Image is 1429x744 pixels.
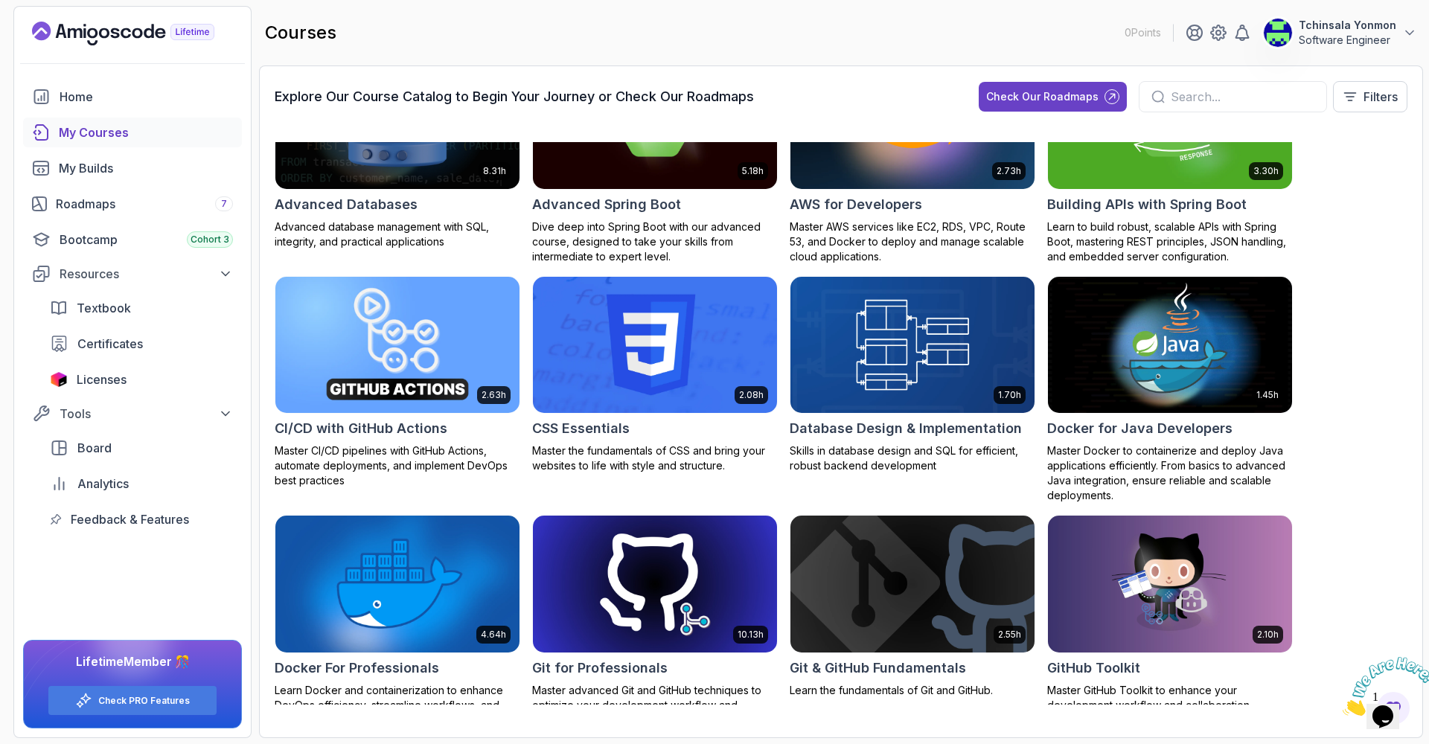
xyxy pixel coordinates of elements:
[41,504,242,534] a: feedback
[483,165,506,177] p: 8.31h
[275,51,520,249] a: Advanced Databases card8.31hAdvanced DatabasesAdvanced database management with SQL, integrity, a...
[1047,194,1247,215] h2: Building APIs with Spring Boot
[41,469,242,498] a: analytics
[790,683,1035,698] p: Learn the fundamentals of Git and GitHub.
[275,516,520,652] img: Docker For Professionals card
[790,516,1035,652] img: Git & GitHub Fundamentals card
[59,159,233,177] div: My Builds
[739,389,764,401] p: 2.08h
[532,443,778,473] p: Master the fundamentals of CSS and bring your websites to life with style and structure.
[77,299,131,317] span: Textbook
[790,219,1035,264] p: Master AWS services like EC2, RDS, VPC, Route 53, and Docker to deploy and manage scalable cloud ...
[1047,515,1293,728] a: GitHub Toolkit card2.10hGitHub ToolkitMaster GitHub Toolkit to enhance your development workflow ...
[23,153,242,183] a: builds
[221,198,227,210] span: 7
[533,277,777,414] img: CSS Essentials card
[532,51,778,264] a: Advanced Spring Boot card5.18hAdvanced Spring BootDive deep into Spring Boot with our advanced co...
[1256,389,1279,401] p: 1.45h
[77,475,129,493] span: Analytics
[60,405,233,423] div: Tools
[50,372,68,387] img: jetbrains icon
[275,443,520,488] p: Master CI/CD pipelines with GitHub Actions, automate deployments, and implement DevOps best pract...
[790,443,1035,473] p: Skills in database design and SQL for efficient, robust backend development
[269,273,525,417] img: CI/CD with GitHub Actions card
[275,418,447,439] h2: CI/CD with GitHub Actions
[1047,443,1293,503] p: Master Docker to containerize and deploy Java applications efficiently. From basics to advanced J...
[191,234,229,246] span: Cohort 3
[23,82,242,112] a: home
[275,219,520,249] p: Advanced database management with SQL, integrity, and practical applications
[790,194,922,215] h2: AWS for Developers
[1264,19,1292,47] img: user profile image
[790,418,1022,439] h2: Database Design & Implementation
[77,335,143,353] span: Certificates
[71,510,189,528] span: Feedback & Features
[1047,418,1233,439] h2: Docker for Java Developers
[998,629,1021,641] p: 2.55h
[532,683,778,728] p: Master advanced Git and GitHub techniques to optimize your development workflow and collaboration...
[532,658,668,679] h2: Git for Professionals
[275,683,520,728] p: Learn Docker and containerization to enhance DevOps efficiency, streamline workflows, and improve...
[23,260,242,287] button: Resources
[1299,18,1396,33] p: Tchinsala Yonmon
[77,439,112,457] span: Board
[986,89,1099,104] div: Check Our Roadmaps
[997,165,1021,177] p: 2.73h
[6,6,98,65] img: Chat attention grabber
[532,194,681,215] h2: Advanced Spring Boot
[1048,516,1292,652] img: GitHub Toolkit card
[1337,651,1429,722] iframe: chat widget
[275,276,520,489] a: CI/CD with GitHub Actions card2.63hCI/CD with GitHub ActionsMaster CI/CD pipelines with GitHub Ac...
[738,629,764,641] p: 10.13h
[6,6,12,19] span: 1
[790,277,1035,414] img: Database Design & Implementation card
[60,231,233,248] div: Bootcamp
[275,515,520,728] a: Docker For Professionals card4.64hDocker For ProfessionalsLearn Docker and containerization to en...
[532,219,778,264] p: Dive deep into Spring Boot with our advanced course, designed to take your skills from intermedia...
[98,695,190,707] a: Check PRO Features
[1257,629,1279,641] p: 2.10h
[790,515,1035,698] a: Git & GitHub Fundamentals card2.55hGit & GitHub FundamentalsLearn the fundamentals of Git and Git...
[275,86,754,107] h3: Explore Our Course Catalog to Begin Your Journey or Check Our Roadmaps
[1047,276,1293,504] a: Docker for Java Developers card1.45hDocker for Java DevelopersMaster Docker to containerize and d...
[23,400,242,427] button: Tools
[1171,88,1314,106] input: Search...
[1364,88,1398,106] p: Filters
[32,22,249,45] a: Landing page
[532,515,778,728] a: Git for Professionals card10.13hGit for ProfessionalsMaster advanced Git and GitHub techniques to...
[23,118,242,147] a: courses
[1047,658,1140,679] h2: GitHub Toolkit
[1047,219,1293,264] p: Learn to build robust, scalable APIs with Spring Boot, mastering REST principles, JSON handling, ...
[41,293,242,323] a: textbook
[48,685,217,716] button: Check PRO Features
[41,433,242,463] a: board
[1047,51,1293,264] a: Building APIs with Spring Boot card3.30hBuilding APIs with Spring BootLearn to build robust, scal...
[532,418,630,439] h2: CSS Essentials
[998,389,1021,401] p: 1.70h
[275,658,439,679] h2: Docker For Professionals
[60,88,233,106] div: Home
[979,82,1127,112] button: Check Our Roadmaps
[790,658,966,679] h2: Git & GitHub Fundamentals
[23,189,242,219] a: roadmaps
[742,165,764,177] p: 5.18h
[60,265,233,283] div: Resources
[265,21,336,45] h2: courses
[533,516,777,652] img: Git for Professionals card
[1125,25,1161,40] p: 0 Points
[1048,277,1292,414] img: Docker for Java Developers card
[1333,81,1407,112] button: Filters
[1299,33,1396,48] p: Software Engineer
[77,371,127,388] span: Licenses
[59,124,233,141] div: My Courses
[41,329,242,359] a: certificates
[1047,683,1293,728] p: Master GitHub Toolkit to enhance your development workflow and collaboration efficiency.
[481,629,506,641] p: 4.64h
[275,194,418,215] h2: Advanced Databases
[1263,18,1417,48] button: user profile imageTchinsala YonmonSoftware Engineer
[1253,165,1279,177] p: 3.30h
[23,225,242,254] a: bootcamp
[790,51,1035,264] a: AWS for Developers card2.73hAWS for DevelopersMaster AWS services like EC2, RDS, VPC, Route 53, a...
[56,195,233,213] div: Roadmaps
